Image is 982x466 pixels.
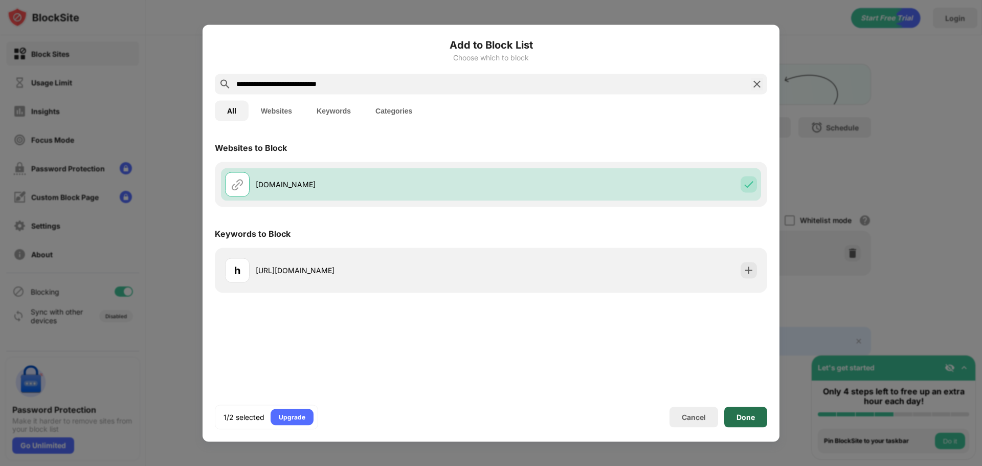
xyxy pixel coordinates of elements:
div: Websites to Block [215,142,287,152]
div: 1/2 selected [224,412,264,422]
button: All [215,100,249,121]
div: Cancel [682,413,706,421]
div: Choose which to block [215,53,767,61]
div: [URL][DOMAIN_NAME] [256,265,491,276]
button: Websites [249,100,304,121]
div: Upgrade [279,412,305,422]
div: Keywords to Block [215,228,291,238]
button: Keywords [304,100,363,121]
div: h [234,262,240,278]
div: Done [736,413,755,421]
div: [DOMAIN_NAME] [256,179,491,190]
button: Categories [363,100,425,121]
h6: Add to Block List [215,37,767,52]
img: search.svg [219,78,231,90]
img: url.svg [231,178,243,190]
img: search-close [751,78,763,90]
